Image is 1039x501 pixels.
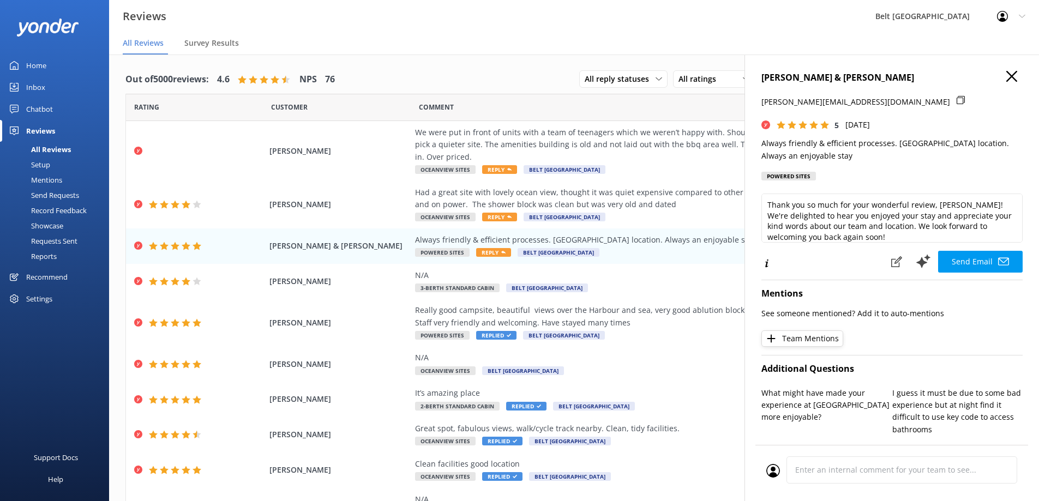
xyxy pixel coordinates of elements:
h3: Reviews [123,8,166,25]
p: What might have made your experience at [GEOGRAPHIC_DATA] more enjoyable? [761,387,892,424]
div: Inbox [26,76,45,98]
h4: Out of 5000 reviews: [125,73,209,87]
span: Belt [GEOGRAPHIC_DATA] [506,283,588,292]
span: Replied [482,472,522,481]
button: Send Email [938,251,1023,273]
span: Replied [476,331,517,340]
div: Setup [7,157,50,172]
span: [PERSON_NAME] [269,393,410,405]
a: Showcase [7,218,109,233]
a: Mentions [7,172,109,188]
textarea: Thank you so much for your wonderful review, [PERSON_NAME]! We're delighted to hear you enjoyed y... [761,194,1023,243]
h4: Additional Questions [761,362,1023,376]
a: Setup [7,157,109,172]
span: Belt [GEOGRAPHIC_DATA] [529,472,611,481]
span: 5 [834,120,839,130]
h4: 4.6 [217,73,230,87]
div: Recommend [26,266,68,288]
span: Reply [482,165,517,174]
span: [PERSON_NAME] [269,275,410,287]
span: All Reviews [123,38,164,49]
span: Oceanview Sites [415,366,476,375]
div: Had a great site with lovely ocean view, thought it was quiet expensive compared to other camps w... [415,186,911,211]
div: Send Requests [7,188,79,203]
span: Oceanview Sites [415,165,476,174]
span: Oceanview Sites [415,472,476,481]
p: I guess it must be due to some bad experience but at night find it difficult to use key code to a... [892,387,1023,436]
img: user_profile.svg [766,464,780,478]
div: It’s amazing place [415,387,911,399]
h4: Mentions [761,287,1023,301]
img: yonder-white-logo.png [16,19,79,37]
span: Belt [GEOGRAPHIC_DATA] [523,331,605,340]
div: Support Docs [34,446,78,468]
div: Help [48,468,63,490]
span: Belt [GEOGRAPHIC_DATA] [529,437,611,445]
button: Close [1006,71,1017,83]
div: N/A [415,269,911,281]
div: Reports [7,249,57,264]
span: Belt [GEOGRAPHIC_DATA] [482,366,564,375]
span: Powered Sites [415,331,470,340]
button: Team Mentions [761,330,843,347]
div: Always friendly & efficient processes. [GEOGRAPHIC_DATA] location. Always an enjoyable stay [415,234,911,246]
span: [PERSON_NAME] [269,428,410,440]
div: Reviews [26,120,55,142]
div: Chatbot [26,98,53,120]
span: Belt [GEOGRAPHIC_DATA] [524,213,605,221]
span: Powered Sites [415,248,470,257]
span: Date [271,102,308,112]
div: Great spot, fabulous views, walk/cycle track nearby. Clean, tidy facilities. [415,422,911,434]
span: [PERSON_NAME] [269,317,410,329]
span: 2-Berth Standard Cabin [415,402,500,411]
span: Belt [GEOGRAPHIC_DATA] [518,248,599,257]
p: Always friendly & efficient processes. [GEOGRAPHIC_DATA] location. Always an enjoyable stay [761,137,1023,162]
span: 3-Berth Standard Cabin [415,283,500,292]
span: Belt [GEOGRAPHIC_DATA] [553,402,635,411]
span: Replied [506,402,546,411]
a: Record Feedback [7,203,109,218]
span: Reply [476,248,511,257]
p: [PERSON_NAME][EMAIL_ADDRESS][DOMAIN_NAME] [761,96,950,108]
div: Record Feedback [7,203,87,218]
span: Question [419,102,454,112]
span: Survey Results [184,38,239,49]
span: Oceanview Sites [415,437,476,445]
span: [PERSON_NAME] [269,198,410,210]
h4: NPS [299,73,317,87]
p: [DATE] [845,119,870,131]
span: [PERSON_NAME] [269,464,410,476]
div: Showcase [7,218,63,233]
span: Date [134,102,159,112]
span: Oceanview Sites [415,213,476,221]
span: All ratings [678,73,723,85]
div: Powered Sites [761,172,816,180]
span: Belt [GEOGRAPHIC_DATA] [524,165,605,174]
h4: 76 [325,73,335,87]
p: See someone mentioned? Add it to auto-mentions [761,307,1023,319]
div: All Reviews [7,142,71,157]
span: [PERSON_NAME] [269,145,410,157]
span: [PERSON_NAME] & [PERSON_NAME] [269,240,410,252]
span: All reply statuses [585,73,656,85]
span: Reply [482,213,517,221]
a: Requests Sent [7,233,109,249]
div: Mentions [7,172,62,188]
a: All Reviews [7,142,109,157]
div: N/A [415,352,911,364]
h4: [PERSON_NAME] & [PERSON_NAME] [761,71,1023,85]
div: Home [26,55,46,76]
div: We were put in front of units with a team of teenagers which we weren’t happy with. Should have b... [415,126,911,163]
a: Reports [7,249,109,264]
div: Really good campsite, beautiful views over the Harbour and sea, very good ablution blocks, nice a... [415,304,911,329]
div: Clean facilities good location [415,458,911,470]
div: Settings [26,288,52,310]
span: Replied [482,437,522,445]
a: Send Requests [7,188,109,203]
div: Requests Sent [7,233,77,249]
span: [PERSON_NAME] [269,358,410,370]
